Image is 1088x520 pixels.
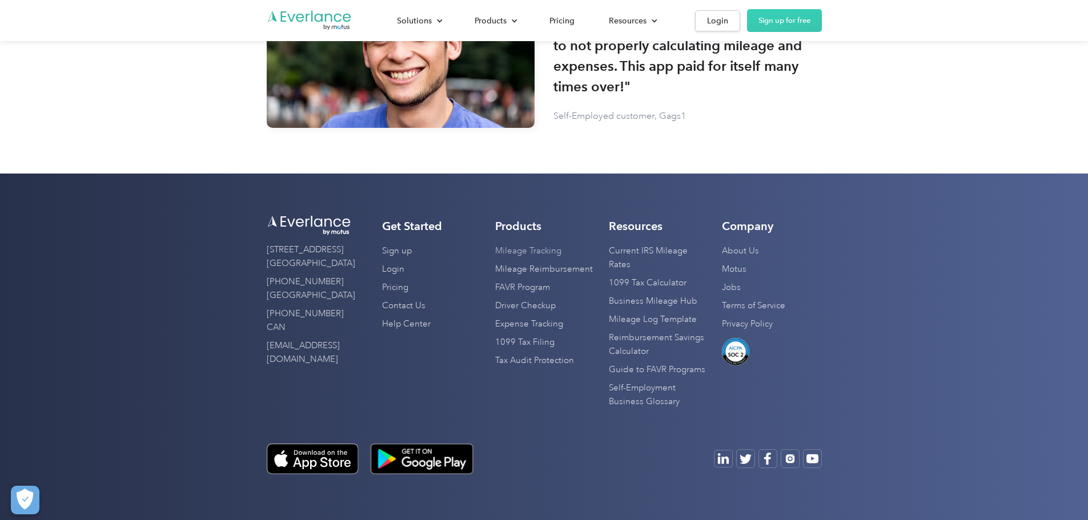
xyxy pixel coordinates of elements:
a: Open Instagram [781,449,800,468]
a: Pricing [382,279,408,297]
a: Expense Tracking [495,315,563,333]
a: Motus [722,260,746,279]
div: Resources [609,14,647,28]
a: Open Twitter [736,449,755,468]
a: [EMAIL_ADDRESS][DOMAIN_NAME] [267,337,352,369]
a: Go to homepage [267,10,352,31]
a: Terms of Service [722,297,785,315]
div: Products [463,11,527,31]
h4: Get Started [382,219,442,233]
a: Tax Audit Protection [495,352,574,370]
a: Open Youtube [714,450,733,467]
a: Business Mileage Hub [609,292,697,311]
a: Login [382,260,404,279]
a: Pricing [538,11,586,31]
a: Open Youtube [803,449,822,468]
a: 1099 Tax Calculator [609,274,686,292]
a: Self-Employment Business Glossary [609,379,709,411]
a: Driver Checkup [495,297,556,315]
a: Login [695,10,740,31]
p: Self-Employed customer, Gags1 [553,108,686,124]
div: Resources [597,11,667,31]
div: Login [707,14,728,28]
a: FAVR Program [495,279,550,297]
a: Guide to FAVR Programs [609,361,705,379]
a: Mileage Tracking [495,242,561,260]
a: Help Center [382,315,431,333]
div: Products [475,14,507,28]
a: [STREET_ADDRESS][GEOGRAPHIC_DATA] [267,241,355,273]
img: Everlance logo white [267,215,352,236]
a: 1099 Tax Filing [495,333,555,352]
button: Cookies Settings [11,486,39,514]
a: About Us [722,242,759,260]
a: Mileage Log Template [609,311,697,329]
div: Pricing [549,14,575,28]
h4: Resources [609,219,663,233]
a: Contact Us [382,297,425,315]
h4: Products [495,219,541,233]
a: Mileage Reimbursement [495,260,593,279]
a: Sign up [382,242,412,260]
a: Privacy Policy [722,315,773,333]
a: [PHONE_NUMBER] [GEOGRAPHIC_DATA] [267,273,355,305]
a: Current IRS Mileage Rates [609,242,709,274]
a: [PHONE_NUMBER] CAN [267,305,352,337]
div: Solutions [397,14,432,28]
h4: Company [722,219,773,233]
a: Open Facebook [758,449,777,468]
a: Jobs [722,279,741,297]
a: Sign up for free [747,9,822,32]
a: Reimbursement Savings Calculator [609,329,709,361]
div: Solutions [386,11,452,31]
